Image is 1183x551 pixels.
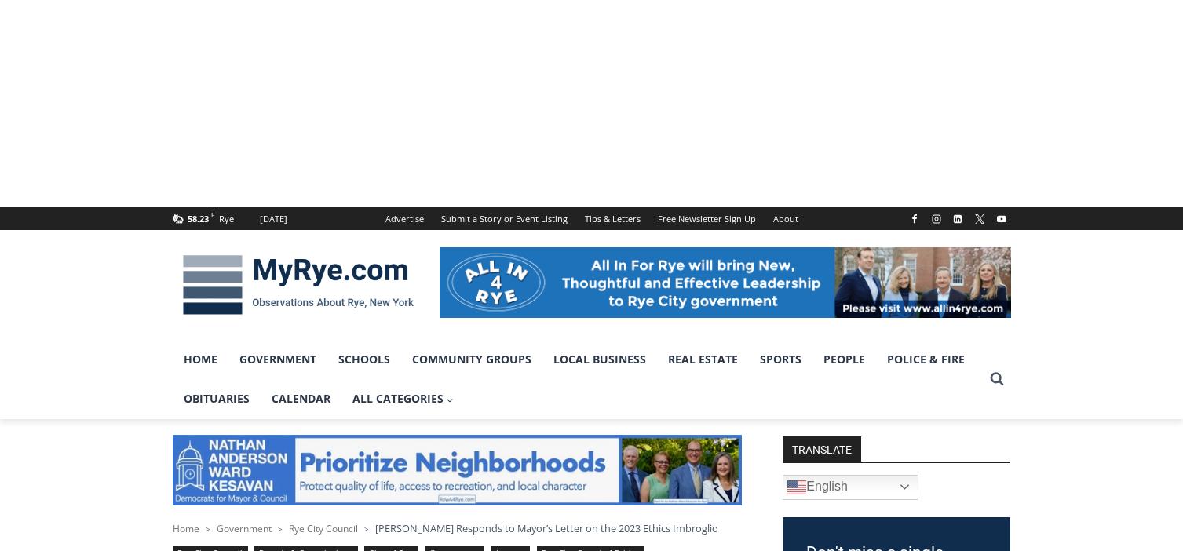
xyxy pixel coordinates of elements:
[787,478,806,497] img: en
[352,390,455,407] span: All Categories
[542,340,657,379] a: Local Business
[948,210,967,228] a: Linkedin
[188,213,209,224] span: 58.23
[375,521,718,535] span: [PERSON_NAME] Responds to Mayor’s Letter on the 2023 Ethics Imbroglio
[173,340,983,419] nav: Primary Navigation
[228,340,327,379] a: Government
[327,340,401,379] a: Schools
[765,207,807,230] a: About
[876,340,976,379] a: Police & Fire
[983,365,1011,393] button: View Search Form
[278,524,283,535] span: >
[377,207,433,230] a: Advertise
[992,210,1011,228] a: YouTube
[905,210,924,228] a: Facebook
[433,207,576,230] a: Submit a Story or Event Listing
[289,522,358,535] a: Rye City Council
[783,475,918,500] a: English
[783,436,861,462] strong: TRANSLATE
[173,379,261,418] a: Obituaries
[217,522,272,535] a: Government
[377,207,807,230] nav: Secondary Navigation
[812,340,876,379] a: People
[401,340,542,379] a: Community Groups
[260,212,287,226] div: [DATE]
[173,244,424,326] img: MyRye.com
[576,207,649,230] a: Tips & Letters
[440,247,1011,318] img: All in for Rye
[364,524,369,535] span: >
[649,207,765,230] a: Free Newsletter Sign Up
[211,210,214,219] span: F
[173,520,742,536] nav: Breadcrumbs
[219,212,234,226] div: Rye
[341,379,466,418] a: All Categories
[927,210,946,228] a: Instagram
[173,340,228,379] a: Home
[970,210,989,228] a: X
[749,340,812,379] a: Sports
[206,524,210,535] span: >
[657,340,749,379] a: Real Estate
[261,379,341,418] a: Calendar
[173,522,199,535] a: Home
